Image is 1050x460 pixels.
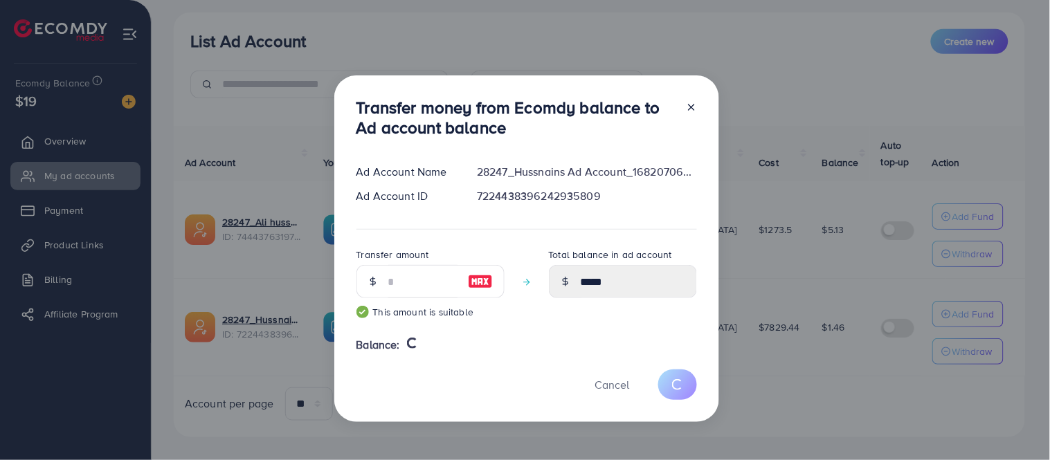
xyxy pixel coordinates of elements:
button: Cancel [578,369,647,399]
small: This amount is suitable [356,305,505,319]
iframe: Chat [991,398,1040,450]
h3: Transfer money from Ecomdy balance to Ad account balance [356,98,675,138]
label: Transfer amount [356,248,429,261]
div: 7224438396242935809 [466,188,707,204]
div: Ad Account ID [345,188,467,204]
div: 28247_Hussnains Ad Account_1682070647889 [466,164,707,180]
div: Ad Account Name [345,164,467,180]
span: Balance: [356,337,400,353]
span: Cancel [595,377,630,392]
img: image [468,273,493,290]
img: guide [356,306,369,318]
label: Total balance in ad account [549,248,672,261]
